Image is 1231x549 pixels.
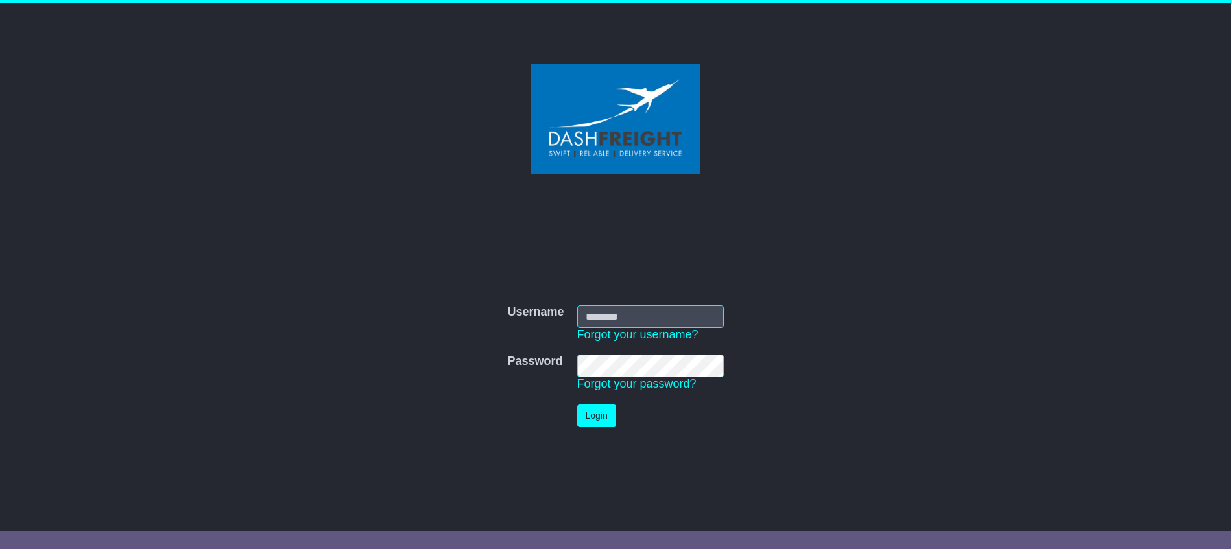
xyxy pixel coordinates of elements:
label: Password [507,355,562,369]
label: Username [507,305,564,320]
img: Dash Freight [531,64,700,174]
a: Forgot your username? [577,328,699,341]
a: Forgot your password? [577,377,697,390]
button: Login [577,404,616,427]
